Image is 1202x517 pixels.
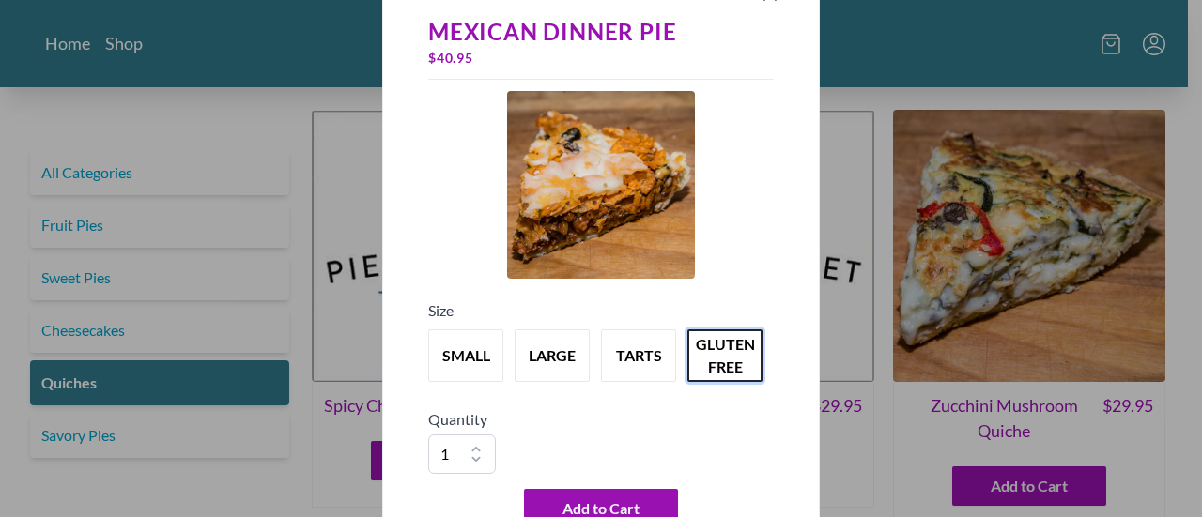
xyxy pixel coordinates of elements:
div: $ 40.95 [428,45,774,71]
h5: Size [428,299,774,322]
button: Variant Swatch [515,329,590,382]
a: Product Image [507,91,695,284]
div: Mexican Dinner Pie [428,19,774,45]
img: Product Image [507,91,695,279]
button: Variant Swatch [601,329,676,382]
h5: Quantity [428,408,774,431]
button: Variant Swatch [687,329,763,382]
button: Variant Swatch [428,329,503,382]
